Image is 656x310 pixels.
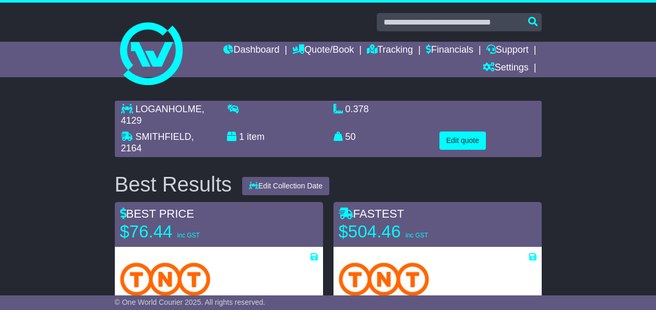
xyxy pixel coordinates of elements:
span: , 2164 [121,132,194,153]
span: inc GST [405,232,428,239]
span: , 4129 [121,104,205,126]
span: © One World Courier 2025. All rights reserved. [115,298,266,306]
span: item [247,132,265,142]
span: SMITHFIELD [136,132,192,142]
span: BEST PRICE [120,207,194,220]
button: Edit Collection Date [242,177,329,195]
span: LOGANHOLME [136,104,202,114]
span: inc GST [177,232,200,239]
span: 50 [345,132,356,142]
span: 1 [239,132,244,142]
span: 0.378 [345,104,369,114]
button: Edit quote [439,132,486,150]
a: Financials [426,42,473,59]
span: FASTEST [339,207,404,220]
p: $504.46 [339,221,469,242]
a: Tracking [367,42,413,59]
div: Best Results [110,173,237,196]
img: TNT Domestic: Road Express [120,263,211,296]
a: Dashboard [223,42,279,59]
a: Quote/Book [292,42,354,59]
a: Support [486,42,529,59]
a: Settings [483,59,529,77]
p: $76.44 [120,221,251,242]
img: TNT Domestic: 9:00 Express [339,263,430,296]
